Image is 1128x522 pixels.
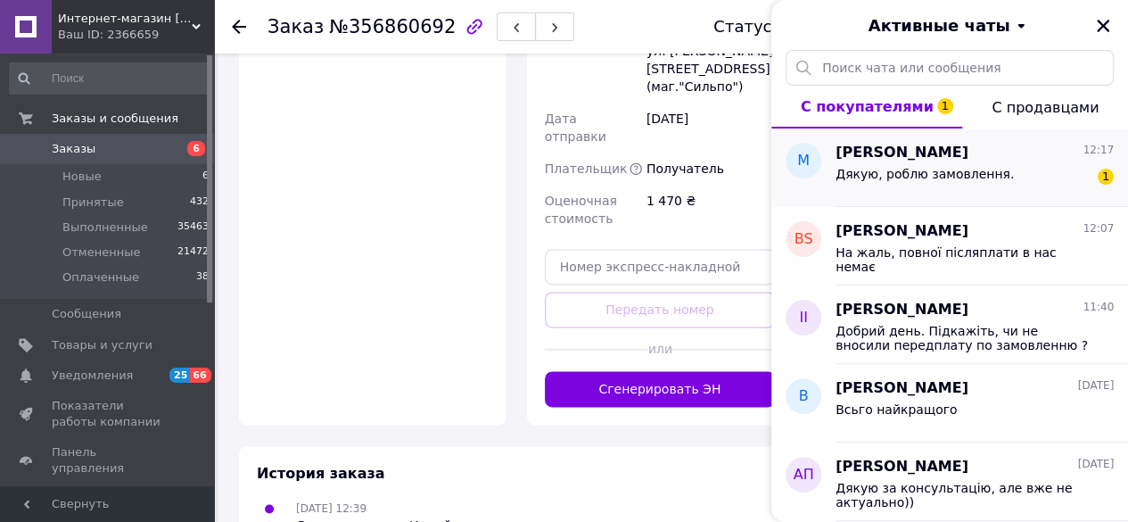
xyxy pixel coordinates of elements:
[794,465,814,485] span: АП
[62,169,102,185] span: Новые
[52,306,121,322] span: Сообщения
[545,371,776,407] button: Сгенерировать ЭН
[648,340,671,358] span: или
[771,128,1128,207] button: М[PERSON_NAME]12:17Дякую, роблю замовлення.1
[169,368,190,383] span: 25
[232,18,246,36] div: Вернуться назад
[196,269,209,286] span: 38
[836,143,968,163] span: [PERSON_NAME]
[836,324,1089,352] span: Добрий день. Підкажіть, чи не вносили передплату по замовленню ?
[821,14,1078,37] button: Активные чаты
[1083,221,1114,236] span: 12:07
[1092,15,1114,37] button: Закрыть
[202,169,209,185] span: 6
[9,62,210,95] input: Поиск
[52,398,165,430] span: Показатели работы компании
[801,98,934,115] span: С покупателями
[771,86,962,128] button: С покупателями1
[190,368,210,383] span: 66
[62,269,139,286] span: Оплаченные
[52,141,95,157] span: Заказы
[257,465,385,482] span: История заказа
[937,98,953,114] span: 1
[799,386,809,407] span: В
[62,195,124,211] span: Принятые
[797,151,810,171] span: М
[58,11,192,27] span: Интернет-магазин Minimalka.com - минимальные цены на одежду и обувь, нижнее белье и другие товары
[771,364,1128,443] button: В[PERSON_NAME][DATE]Всьго найкращого
[836,402,957,417] span: Всьго найкращого
[1077,457,1114,472] span: [DATE]
[869,14,1010,37] span: Активные чаты
[187,141,205,156] span: 6
[545,162,628,176] span: Плательщик
[190,195,209,211] span: 432
[1083,300,1114,315] span: 11:40
[836,245,1089,274] span: На жаль, повної післяплати в нас немає
[1098,169,1114,185] span: 1
[545,112,606,144] span: Дата отправки
[52,337,152,353] span: Товары и услуги
[799,308,807,328] span: ІІ
[329,16,456,37] span: №356860692
[1077,378,1114,394] span: [DATE]
[52,444,165,476] span: Панель управления
[177,220,209,236] span: 35463
[177,244,209,261] span: 21472
[836,300,968,320] span: [PERSON_NAME]
[296,502,366,515] span: [DATE] 12:39
[62,244,140,261] span: Отмененные
[992,99,1099,116] span: С продавцами
[836,167,1014,181] span: Дякую, роблю замовлення.
[771,286,1128,364] button: ІІ[PERSON_NAME]11:40Добрий день. Підкажіть, чи не вносили передплату по замовленню ?
[52,111,178,127] span: Заказы и сообщения
[795,229,813,250] span: BS
[786,50,1114,86] input: Поиск чата или сообщения
[643,153,778,185] div: Получатель
[836,481,1089,510] span: Дякую за консультацію, але вже не актуально))
[836,378,968,399] span: [PERSON_NAME]
[1083,143,1114,158] span: 12:17
[962,86,1128,128] button: С продавцами
[771,443,1128,521] button: АП[PERSON_NAME][DATE]Дякую за консультацію, але вже не актуально))
[713,18,833,36] div: Статус заказа
[58,27,214,43] div: Ваш ID: 2366659
[643,185,778,235] div: 1 470 ₴
[836,221,968,242] span: [PERSON_NAME]
[545,249,776,285] input: Номер экспресс-накладной
[62,220,148,236] span: Выполненные
[52,368,133,384] span: Уведомления
[836,457,968,477] span: [PERSON_NAME]
[545,194,617,226] span: Оценочная стоимость
[771,207,1128,286] button: BS[PERSON_NAME]12:07На жаль, повної післяплати в нас немає
[643,103,778,153] div: [DATE]
[268,16,324,37] span: Заказ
